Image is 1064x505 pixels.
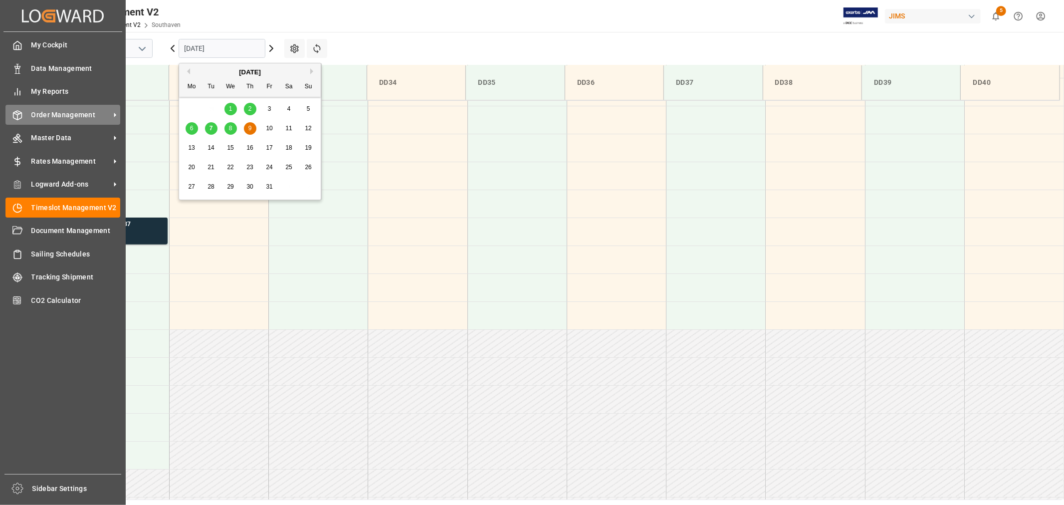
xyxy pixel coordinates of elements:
[305,164,311,171] span: 26
[31,110,110,120] span: Order Management
[573,73,655,92] div: DD36
[5,198,120,217] a: Timeslot Management V2
[208,183,214,190] span: 28
[205,142,217,154] div: Choose Tuesday, October 14th, 2025
[263,81,276,93] div: Fr
[208,144,214,151] span: 14
[186,161,198,174] div: Choose Monday, October 20th, 2025
[246,144,253,151] span: 16
[244,122,256,135] div: Choose Thursday, October 9th, 2025
[205,122,217,135] div: Choose Tuesday, October 7th, 2025
[31,40,121,50] span: My Cockpit
[182,99,318,197] div: month 2025-10
[248,125,252,132] span: 9
[5,244,120,263] a: Sailing Schedules
[266,144,272,151] span: 17
[283,81,295,93] div: Sa
[844,7,878,25] img: Exertis%20JAM%20-%20Email%20Logo.jpg_1722504956.jpg
[5,82,120,101] a: My Reports
[229,105,232,112] span: 1
[5,290,120,310] a: CO2 Calculator
[287,105,291,112] span: 4
[179,67,321,77] div: [DATE]
[870,73,952,92] div: DD39
[1007,5,1030,27] button: Help Center
[302,81,315,93] div: Su
[263,122,276,135] div: Choose Friday, October 10th, 2025
[305,144,311,151] span: 19
[31,133,110,143] span: Master Data
[307,105,310,112] span: 5
[283,142,295,154] div: Choose Saturday, October 18th, 2025
[268,105,271,112] span: 3
[227,164,233,171] span: 22
[186,81,198,93] div: Mo
[227,144,233,151] span: 15
[229,125,232,132] span: 8
[5,58,120,78] a: Data Management
[31,203,121,213] span: Timeslot Management V2
[263,161,276,174] div: Choose Friday, October 24th, 2025
[285,144,292,151] span: 18
[283,103,295,115] div: Choose Saturday, October 4th, 2025
[5,35,120,55] a: My Cockpit
[375,73,457,92] div: DD34
[32,484,122,494] span: Sidebar Settings
[885,6,985,25] button: JIMS
[246,164,253,171] span: 23
[5,267,120,287] a: Tracking Shipment
[244,103,256,115] div: Choose Thursday, October 2nd, 2025
[186,122,198,135] div: Choose Monday, October 6th, 2025
[248,105,252,112] span: 2
[205,161,217,174] div: Choose Tuesday, October 21st, 2025
[266,183,272,190] span: 31
[31,86,121,97] span: My Reports
[31,179,110,190] span: Logward Add-ons
[302,142,315,154] div: Choose Sunday, October 19th, 2025
[263,181,276,193] div: Choose Friday, October 31st, 2025
[134,41,149,56] button: open menu
[31,295,121,306] span: CO2 Calculator
[205,81,217,93] div: Tu
[188,183,195,190] span: 27
[224,81,237,93] div: We
[224,161,237,174] div: Choose Wednesday, October 22nd, 2025
[31,249,121,259] span: Sailing Schedules
[302,161,315,174] div: Choose Sunday, October 26th, 2025
[302,103,315,115] div: Choose Sunday, October 5th, 2025
[31,63,121,74] span: Data Management
[244,81,256,93] div: Th
[179,39,265,58] input: MM-DD-YYYY
[969,73,1052,92] div: DD40
[224,122,237,135] div: Choose Wednesday, October 8th, 2025
[285,164,292,171] span: 25
[985,5,1007,27] button: show 5 new notifications
[186,142,198,154] div: Choose Monday, October 13th, 2025
[305,125,311,132] span: 12
[244,181,256,193] div: Choose Thursday, October 30th, 2025
[283,122,295,135] div: Choose Saturday, October 11th, 2025
[266,164,272,171] span: 24
[184,68,190,74] button: Previous Month
[188,144,195,151] span: 13
[208,164,214,171] span: 21
[186,181,198,193] div: Choose Monday, October 27th, 2025
[310,68,316,74] button: Next Month
[190,125,194,132] span: 6
[246,183,253,190] span: 30
[227,183,233,190] span: 29
[205,181,217,193] div: Choose Tuesday, October 28th, 2025
[31,272,121,282] span: Tracking Shipment
[996,6,1006,16] span: 5
[266,125,272,132] span: 10
[5,221,120,241] a: Document Management
[285,125,292,132] span: 11
[263,142,276,154] div: Choose Friday, October 17th, 2025
[31,226,121,236] span: Document Management
[283,161,295,174] div: Choose Saturday, October 25th, 2025
[31,156,110,167] span: Rates Management
[672,73,754,92] div: DD37
[224,142,237,154] div: Choose Wednesday, October 15th, 2025
[771,73,853,92] div: DD38
[302,122,315,135] div: Choose Sunday, October 12th, 2025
